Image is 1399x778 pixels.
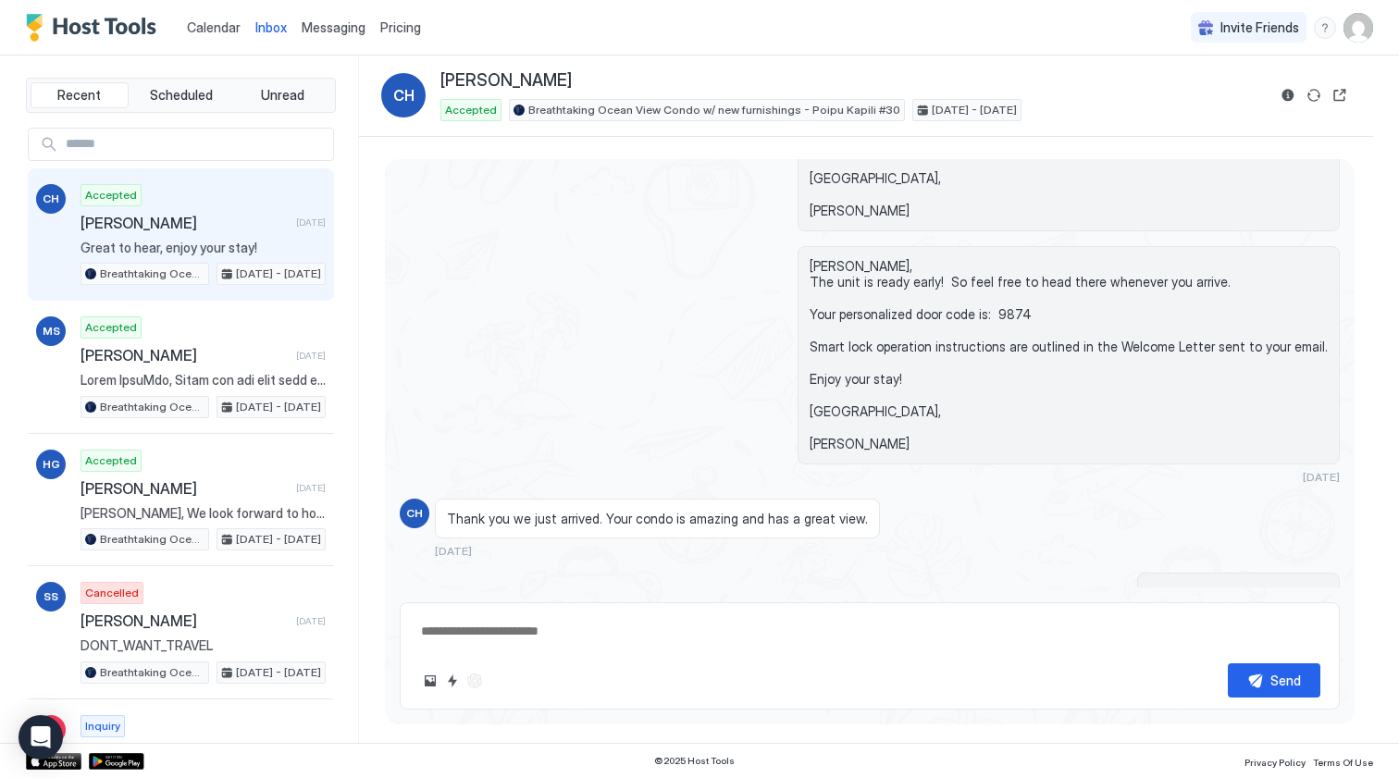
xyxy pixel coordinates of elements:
[80,346,289,364] span: [PERSON_NAME]
[233,82,331,108] button: Unread
[1313,757,1373,768] span: Terms Of Use
[100,664,204,681] span: Breathtaking Ocean View Condo w/ new furnishings - Poipu Kapili #30
[255,19,287,35] span: Inbox
[1228,663,1320,698] button: Send
[236,664,321,681] span: [DATE] - [DATE]
[89,753,144,770] a: Google Play Store
[85,319,137,336] span: Accepted
[296,350,326,362] span: [DATE]
[1277,84,1299,106] button: Reservation information
[261,87,304,104] span: Unread
[1314,17,1336,39] div: menu
[296,482,326,494] span: [DATE]
[302,19,365,35] span: Messaging
[236,399,321,415] span: [DATE] - [DATE]
[380,19,421,36] span: Pricing
[100,531,204,548] span: Breathtaking Ocean View Condo w/ new furnishings - Poipu Kapili #30
[1329,84,1351,106] button: Open reservation
[80,611,289,630] span: [PERSON_NAME]
[132,82,230,108] button: Scheduled
[26,78,336,113] div: tab-group
[440,70,572,92] span: [PERSON_NAME]
[85,187,137,204] span: Accepted
[43,323,60,340] span: MS
[80,505,326,522] span: [PERSON_NAME], We look forward to hosting you, we will send out a Welcome Letter email with perti...
[654,755,735,767] span: © 2025 Host Tools
[85,452,137,469] span: Accepted
[80,372,326,389] span: Lorem IpsuMdo, Sitam con adi elit sedd eiusm tem incid ut labo etdo mag ali e admin veni qui nost...
[441,670,464,692] button: Quick reply
[19,715,63,759] div: Open Intercom Messenger
[1244,757,1306,768] span: Privacy Policy
[187,19,241,35] span: Calendar
[85,585,139,601] span: Cancelled
[1343,13,1373,43] div: User profile
[43,456,60,473] span: HG
[31,82,129,108] button: Recent
[43,588,58,605] span: SS
[236,266,321,282] span: [DATE] - [DATE]
[406,505,423,522] span: CH
[26,14,165,42] a: Host Tools Logo
[1303,470,1340,484] span: [DATE]
[419,670,441,692] button: Upload image
[43,191,59,207] span: CH
[58,129,333,160] input: Input Field
[1244,751,1306,771] a: Privacy Policy
[26,753,81,770] a: App Store
[528,102,900,118] span: Breathtaking Ocean View Condo w/ new furnishings - Poipu Kapili #30
[447,511,868,527] span: Thank you we just arrived. Your condo is amazing and has a great view.
[932,102,1017,118] span: [DATE] - [DATE]
[810,258,1328,452] span: [PERSON_NAME], The unit is ready early! So feel free to head there whenever you arrive. Your pers...
[187,18,241,37] a: Calendar
[236,531,321,548] span: [DATE] - [DATE]
[80,637,326,654] span: DONT_WANT_TRAVEL
[1270,671,1301,690] div: Send
[1220,19,1299,36] span: Invite Friends
[1149,585,1328,601] span: Great to hear, enjoy your stay!
[1303,84,1325,106] button: Sync reservation
[1313,751,1373,771] a: Terms Of Use
[296,615,326,627] span: [DATE]
[80,240,326,256] span: Great to hear, enjoy your stay!
[435,544,472,558] span: [DATE]
[296,216,326,228] span: [DATE]
[80,479,289,498] span: [PERSON_NAME]
[393,84,415,106] span: CH
[150,87,213,104] span: Scheduled
[57,87,101,104] span: Recent
[80,214,289,232] span: [PERSON_NAME]
[445,102,497,118] span: Accepted
[85,718,120,735] span: Inquiry
[255,18,287,37] a: Inbox
[100,399,204,415] span: Breathtaking Ocean View Condo w/ new furnishings - Poipu Kapili #30
[100,266,204,282] span: Breathtaking Ocean View Condo w/ new furnishings - Poipu Kapili #30
[302,18,365,37] a: Messaging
